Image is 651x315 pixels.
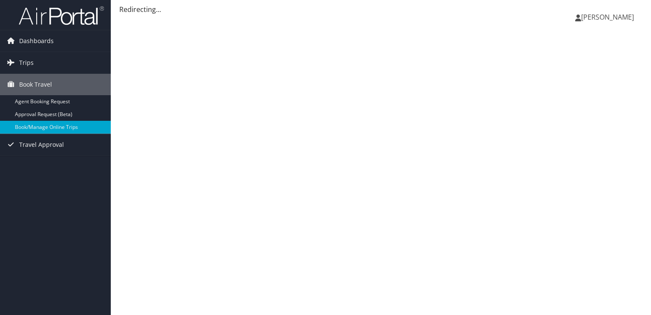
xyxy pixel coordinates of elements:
span: Book Travel [19,74,52,95]
a: [PERSON_NAME] [575,4,642,30]
span: [PERSON_NAME] [581,12,634,22]
span: Dashboards [19,30,54,52]
img: airportal-logo.png [19,6,104,26]
div: Redirecting... [119,4,642,15]
span: Trips [19,52,34,73]
span: Travel Approval [19,134,64,155]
